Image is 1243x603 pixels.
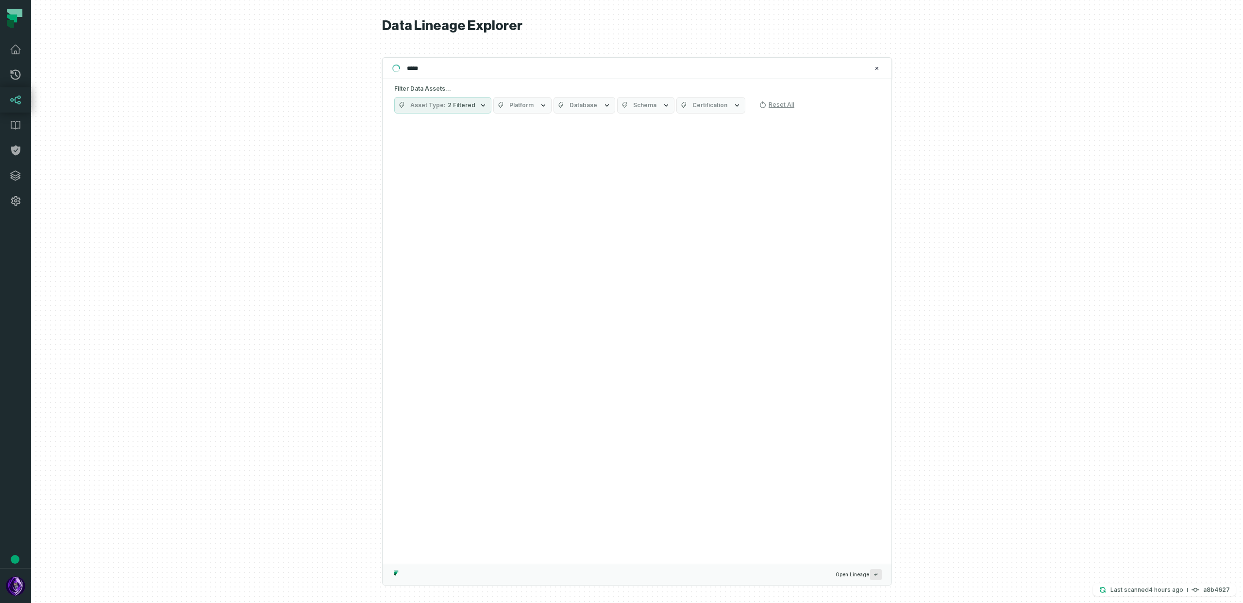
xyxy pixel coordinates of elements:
[836,569,882,580] span: Open Lineage
[1149,586,1183,593] relative-time: Aug 13, 2025, 12:02 PM GMT+3
[633,101,656,109] span: Schema
[870,569,882,580] span: Press ↵ to add a new Data Asset to the graph
[1110,585,1183,595] p: Last scanned
[617,97,674,114] button: Schema
[394,85,880,93] h5: Filter Data Assets...
[872,64,882,73] button: Clear search query
[554,97,615,114] button: Database
[448,101,475,109] span: 2 Filtered
[383,119,891,564] div: Suggestions
[11,555,19,564] div: Tooltip anchor
[1203,587,1230,593] h4: a8b4627
[394,97,491,114] button: Asset Type2 Filtered
[493,97,552,114] button: Platform
[382,17,892,34] h1: Data Lineage Explorer
[570,101,597,109] span: Database
[6,576,25,596] img: avatar of Ofir Or
[755,97,798,113] button: Reset All
[692,101,727,109] span: Certification
[509,101,534,109] span: Platform
[1093,584,1236,596] button: Last scanned[DATE] 12:02:34 PMa8b4627
[676,97,745,114] button: Certification
[410,101,446,109] span: Asset Type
